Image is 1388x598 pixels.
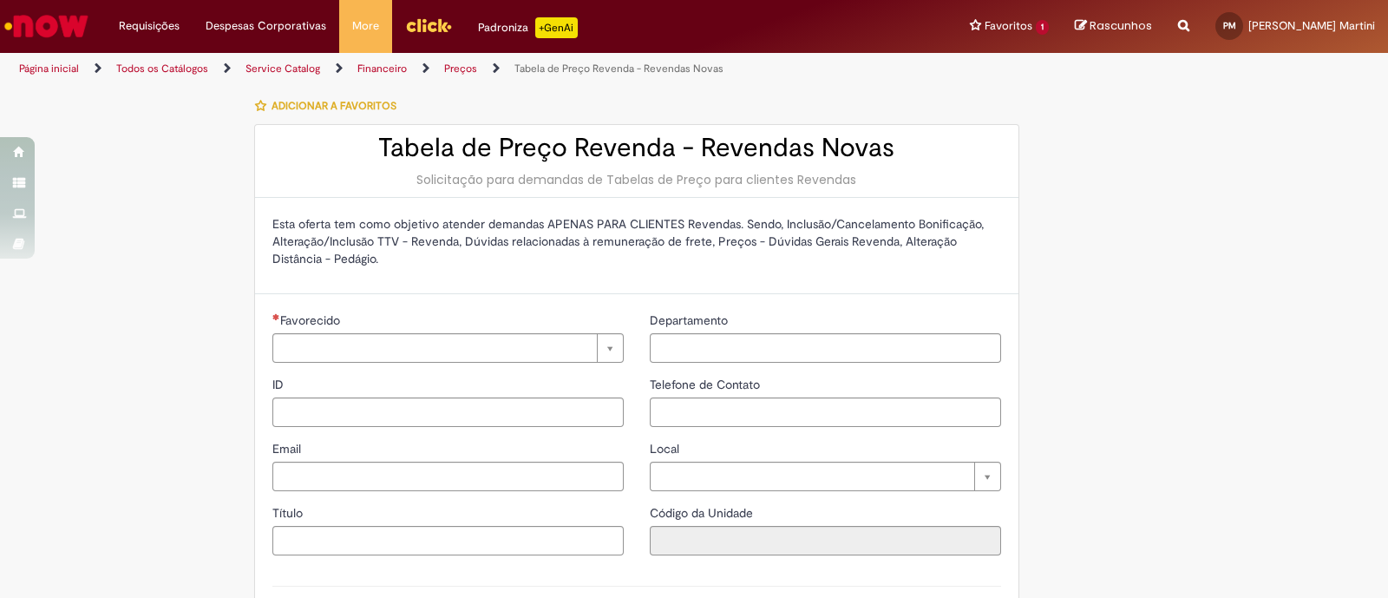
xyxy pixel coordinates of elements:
[272,134,1001,162] h2: Tabela de Preço Revenda - Revendas Novas
[272,462,624,491] input: Email
[650,377,763,392] span: Telefone de Contato
[246,62,320,76] a: Service Catalog
[1248,18,1375,33] span: [PERSON_NAME] Martini
[514,62,723,76] a: Tabela de Preço Revenda - Revendas Novas
[19,62,79,76] a: Página inicial
[272,333,624,363] a: Limpar campo Favorecido
[254,88,406,124] button: Adicionar a Favoritos
[2,9,91,43] img: ServiceNow
[650,504,756,522] label: Somente leitura - Código da Unidade
[272,526,624,555] input: Título
[650,441,683,457] span: Local
[206,17,326,35] span: Despesas Corporativas
[1223,20,1236,31] span: PM
[650,312,731,328] span: Departamento
[272,171,1001,188] div: Solicitação para demandas de Tabelas de Preço para clientes Revendas
[650,333,1001,363] input: Departamento
[478,17,578,38] div: Padroniza
[650,505,756,521] span: Somente leitura - Código da Unidade
[444,62,477,76] a: Preços
[280,312,344,328] span: Necessários - Favorecido
[352,17,379,35] span: More
[650,398,1001,427] input: Telefone de Contato
[357,62,407,76] a: Financeiro
[272,505,306,521] span: Título
[985,17,1032,35] span: Favoritos
[272,215,1001,267] p: Esta oferta tem como objetivo atender demandas APENAS PARA CLIENTES Revendas. Sendo, Inclusão/Can...
[272,377,287,392] span: ID
[116,62,208,76] a: Todos os Catálogos
[650,462,1001,491] a: Limpar campo Local
[650,526,1001,555] input: Código da Unidade
[272,441,304,457] span: Email
[1075,18,1152,35] a: Rascunhos
[272,99,396,113] span: Adicionar a Favoritos
[272,313,280,320] span: Necessários
[272,398,624,427] input: ID
[13,53,913,85] ul: Trilhas de página
[535,17,578,38] p: +GenAi
[1036,20,1049,35] span: 1
[1090,17,1152,34] span: Rascunhos
[405,12,452,38] img: click_logo_yellow_360x200.png
[119,17,180,35] span: Requisições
